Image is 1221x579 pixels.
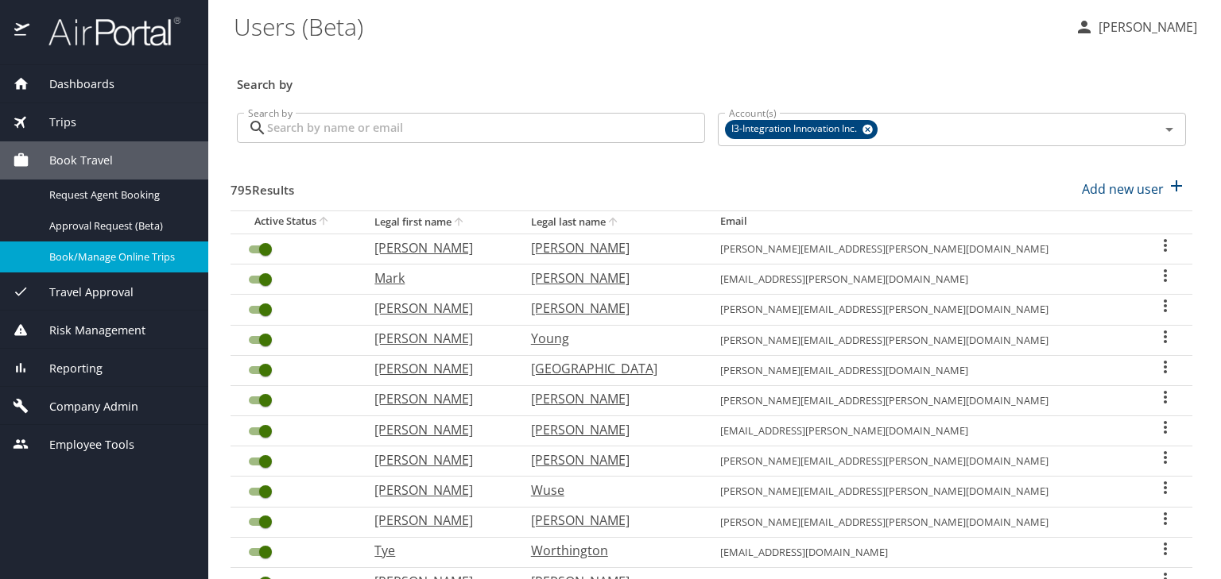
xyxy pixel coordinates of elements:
button: Open [1158,118,1180,141]
p: [PERSON_NAME] [531,389,688,408]
td: [PERSON_NAME][EMAIL_ADDRESS][PERSON_NAME][DOMAIN_NAME] [707,446,1139,477]
span: Employee Tools [29,436,134,454]
p: [PERSON_NAME] [531,299,688,318]
p: [PERSON_NAME] [374,359,498,378]
span: Company Admin [29,398,138,415]
th: Email [707,210,1139,234]
p: [PERSON_NAME] [374,238,498,257]
span: Travel Approval [29,284,134,301]
p: [PERSON_NAME] [374,420,498,439]
td: [PERSON_NAME][EMAIL_ADDRESS][PERSON_NAME][DOMAIN_NAME] [707,385,1139,415]
input: Search by name or email [267,113,705,143]
p: Add new user [1082,179,1164,199]
img: icon-airportal.png [14,16,31,47]
th: Legal last name [518,210,707,234]
p: [PERSON_NAME] [374,450,498,469]
h3: Search by [237,66,1186,94]
p: [GEOGRAPHIC_DATA] [531,359,688,378]
h1: Users (Beta) [234,2,1062,51]
p: [PERSON_NAME] [531,268,688,288]
th: Active Status [231,210,362,234]
span: Risk Management [29,322,145,339]
button: sort [316,214,332,230]
p: [PERSON_NAME] [374,329,498,348]
p: Tye [374,541,498,560]
th: Legal first name [362,210,517,234]
button: sort [452,215,467,230]
button: [PERSON_NAME] [1068,13,1204,41]
p: [PERSON_NAME] [531,450,688,469]
td: [EMAIL_ADDRESS][PERSON_NAME][DOMAIN_NAME] [707,416,1139,446]
p: [PERSON_NAME] [374,299,498,318]
span: Book/Manage Online Trips [49,249,189,264]
td: [PERSON_NAME][EMAIL_ADDRESS][DOMAIN_NAME] [707,355,1139,385]
td: [PERSON_NAME][EMAIL_ADDRESS][PERSON_NAME][DOMAIN_NAME] [707,325,1139,355]
span: I3-Integration Innovation Inc. [725,121,866,137]
p: [PERSON_NAME] [374,481,498,500]
button: sort [606,215,622,230]
p: [PERSON_NAME] [1094,17,1197,37]
span: Trips [29,114,76,131]
h3: 795 Results [231,172,294,199]
p: [PERSON_NAME] [531,238,688,257]
p: Worthington [531,541,688,560]
div: I3-Integration Innovation Inc. [725,120,878,139]
td: [PERSON_NAME][EMAIL_ADDRESS][PERSON_NAME][DOMAIN_NAME] [707,507,1139,537]
p: Young [531,329,688,348]
td: [EMAIL_ADDRESS][PERSON_NAME][DOMAIN_NAME] [707,264,1139,295]
td: [EMAIL_ADDRESS][DOMAIN_NAME] [707,537,1139,567]
td: [PERSON_NAME][EMAIL_ADDRESS][PERSON_NAME][DOMAIN_NAME] [707,295,1139,325]
span: Book Travel [29,152,113,169]
span: Dashboards [29,75,114,93]
span: Reporting [29,360,103,377]
button: Add new user [1076,172,1192,207]
td: [PERSON_NAME][EMAIL_ADDRESS][PERSON_NAME][DOMAIN_NAME] [707,234,1139,264]
p: Wuse [531,481,688,500]
span: Request Agent Booking [49,187,189,203]
td: [PERSON_NAME][EMAIL_ADDRESS][PERSON_NAME][DOMAIN_NAME] [707,477,1139,507]
p: [PERSON_NAME] [374,389,498,408]
p: [PERSON_NAME] [531,511,688,530]
p: Mark [374,268,498,288]
span: Approval Request (Beta) [49,218,189,234]
p: [PERSON_NAME] [374,511,498,530]
p: [PERSON_NAME] [531,420,688,439]
img: airportal-logo.png [31,16,180,47]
